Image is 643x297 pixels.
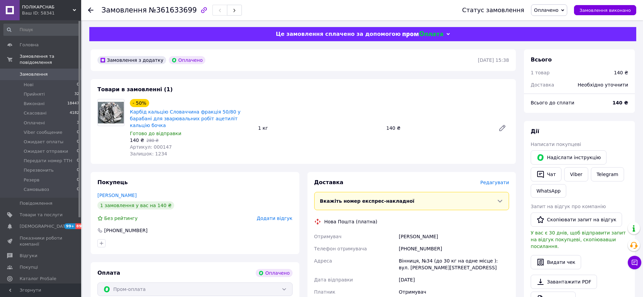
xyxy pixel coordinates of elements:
span: 0 [77,148,79,154]
span: Нові [24,82,33,88]
a: Карбід кальцію Словаччина фракція 50/80 у барабані для зварювальних робіт ацетиліт кальцію бочка [130,109,240,128]
span: Запит на відгук про компанію [531,204,606,209]
span: Прийняті [24,91,45,97]
span: Дата відправки [314,277,353,282]
span: Без рейтингу [104,216,138,221]
span: Додати відгук [257,216,292,221]
div: Статус замовлення [462,7,524,14]
div: 140 ₴ [614,69,628,76]
button: Надіслати інструкцію [531,150,606,165]
span: Передати номер ТТН [24,158,72,164]
span: Замовлення виконано [579,8,631,13]
span: Замовлення [101,6,147,14]
span: 99+ [64,223,75,229]
button: Скопіювати запит на відгук [531,213,622,227]
span: Замовлення [20,71,48,77]
span: Виконані [24,101,45,107]
button: Чат з покупцем [628,256,641,269]
span: Платник [314,289,336,295]
span: Товари в замовленні (1) [97,86,173,93]
a: Завантажити PDF [531,275,597,289]
button: Чат [531,167,561,181]
span: 18447 [67,101,79,107]
span: 0 [77,82,79,88]
span: Товари та послуги [20,212,63,218]
span: 0 [77,177,79,183]
div: [PHONE_NUMBER] [104,227,148,234]
b: 140 ₴ [613,100,628,105]
span: Покупець [97,179,128,185]
a: [PERSON_NAME] [97,193,137,198]
span: Каталог ProSale [20,276,56,282]
span: Всього до сплати [531,100,574,105]
div: [PHONE_NUMBER] [397,243,510,255]
div: Замовлення з додатку [97,56,166,64]
span: Це замовлення сплачено за допомогою [276,31,400,37]
span: Ожидает оплаты [24,139,64,145]
span: [DEMOGRAPHIC_DATA] [20,223,70,229]
span: 0 [77,167,79,173]
span: Доставка [531,82,554,88]
div: Необхідно уточнити [574,77,632,92]
span: Покупці [20,264,38,270]
span: Телефон отримувача [314,246,367,251]
a: WhatsApp [531,184,566,198]
div: 140 ₴ [384,123,493,133]
div: 1 кг [255,123,384,133]
span: 0 [77,129,79,135]
span: 140 ₴ [130,138,144,143]
span: 4182 [70,110,79,116]
span: Готово до відправки [130,131,181,136]
img: evopay logo [403,31,443,38]
span: Залишок: 1234 [130,151,167,156]
div: Вінниця, №34 (до 30 кг на одне місце ): вул. [PERSON_NAME][STREET_ADDRESS] [397,255,510,274]
span: Viber сообщение [24,129,62,135]
div: Повернутися назад [88,7,93,14]
div: Нова Пошта (платна) [323,218,379,225]
span: Відгуки [20,253,37,259]
span: Скасовані [24,110,47,116]
span: 3 [77,120,79,126]
span: Дії [531,128,539,134]
span: Резерв [24,177,40,183]
div: Оплачено [169,56,205,64]
time: [DATE] 15:38 [478,57,509,63]
span: Оплата [97,270,120,276]
input: Пошук [3,24,80,36]
span: 0 [77,139,79,145]
span: 1 товар [531,70,550,75]
a: Telegram [591,167,624,181]
span: У вас є 30 днів, щоб відправити запит на відгук покупцеві, скопіювавши посилання. [531,230,626,249]
div: 1 замовлення у вас на 140 ₴ [97,201,174,209]
span: 89 [75,223,83,229]
span: Отримувач [314,234,342,239]
span: Всього [531,56,552,63]
a: Viber [564,167,588,181]
span: №361633699 [149,6,197,14]
span: Повідомлення [20,200,52,206]
span: Показники роботи компанії [20,235,63,247]
span: Ожидает отправки [24,148,68,154]
span: 0 [77,187,79,193]
span: Самовывоз [24,187,49,193]
span: Артикул: 000147 [130,144,172,150]
span: Доставка [314,179,344,185]
span: 0 [77,158,79,164]
div: Ваш ID: 58341 [22,10,81,16]
div: Оплачено [256,269,292,277]
span: ПОЛІКАРСНАБ [22,4,73,10]
button: Видати чек [531,255,581,269]
span: Адреса [314,258,332,264]
span: 280 ₴ [146,138,159,143]
button: Замовлення виконано [574,5,636,15]
span: 32 [74,91,79,97]
span: Оплачені [24,120,45,126]
span: Оплачено [534,7,558,13]
span: Перезвонить [24,167,54,173]
div: - 50% [130,99,149,107]
span: Вкажіть номер експрес-накладної [320,198,415,204]
a: Редагувати [496,121,509,135]
div: [PERSON_NAME] [397,230,510,243]
img: Карбід кальцію Словаччина фракція 50/80 у барабані для зварювальних робіт ацетиліт кальцію бочка [98,102,124,124]
span: Написати покупцеві [531,142,581,147]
